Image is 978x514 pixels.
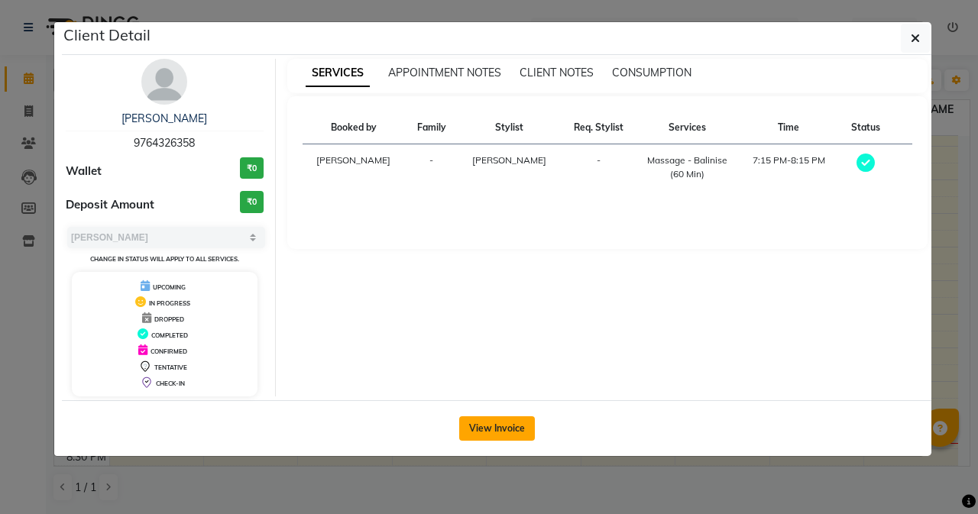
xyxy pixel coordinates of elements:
[646,154,729,181] div: Massage - Balinise (60 Min)
[141,59,187,105] img: avatar
[306,60,370,87] span: SERVICES
[636,112,738,144] th: Services
[63,24,151,47] h5: Client Detail
[738,112,839,144] th: Time
[405,144,458,191] td: -
[154,315,184,323] span: DROPPED
[459,416,535,441] button: View Invoice
[151,348,187,355] span: CONFIRMED
[149,299,190,307] span: IN PROGRESS
[738,144,839,191] td: 7:15 PM-8:15 PM
[156,380,185,387] span: CHECK-IN
[561,144,636,191] td: -
[153,283,186,291] span: UPCOMING
[561,112,636,144] th: Req. Stylist
[388,66,501,79] span: APPOINTMENT NOTES
[405,112,458,144] th: Family
[472,154,546,166] span: [PERSON_NAME]
[90,255,239,263] small: Change in status will apply to all services.
[240,157,264,179] h3: ₹0
[458,112,561,144] th: Stylist
[520,66,594,79] span: CLIENT NOTES
[303,144,406,191] td: [PERSON_NAME]
[134,136,195,150] span: 9764326358
[303,112,406,144] th: Booked by
[154,364,187,371] span: TENTATIVE
[839,112,892,144] th: Status
[66,196,154,214] span: Deposit Amount
[66,163,102,180] span: Wallet
[151,331,188,339] span: COMPLETED
[121,112,207,125] a: [PERSON_NAME]
[240,191,264,213] h3: ₹0
[612,66,691,79] span: CONSUMPTION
